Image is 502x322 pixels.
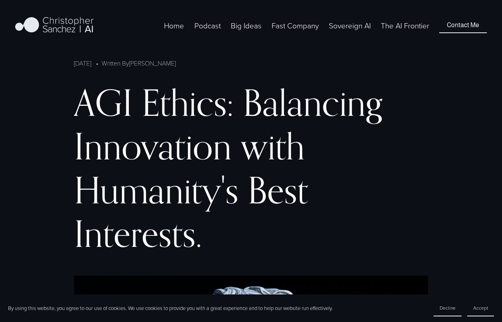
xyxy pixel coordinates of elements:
[439,18,487,33] a: Contact Me
[473,304,488,311] span: Accept
[467,300,494,316] button: Accept
[142,81,234,125] div: Ethics:
[74,124,232,168] div: Innovation
[194,20,221,32] a: Podcast
[440,304,456,311] span: Decline
[381,20,429,32] a: The AI Frontier
[243,81,382,125] div: Balancing
[241,124,304,168] div: with
[272,20,319,31] span: Fast Company
[74,81,132,125] div: AGI
[102,58,176,68] div: Written By
[231,20,262,32] a: folder dropdown
[164,20,184,32] a: Home
[8,304,333,312] p: By using this website, you agree to our use of cookies. We use cookies to provide you with a grea...
[231,20,262,31] span: Big Ideas
[74,212,202,256] div: Interests.
[15,16,94,36] img: Christopher Sanchez | AI
[248,168,308,212] div: Best
[74,59,91,67] span: [DATE]
[329,20,371,32] a: Sovereign AI
[434,300,462,316] button: Decline
[129,59,176,67] a: [PERSON_NAME]
[74,168,238,212] div: Humanity's
[272,20,319,32] a: folder dropdown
